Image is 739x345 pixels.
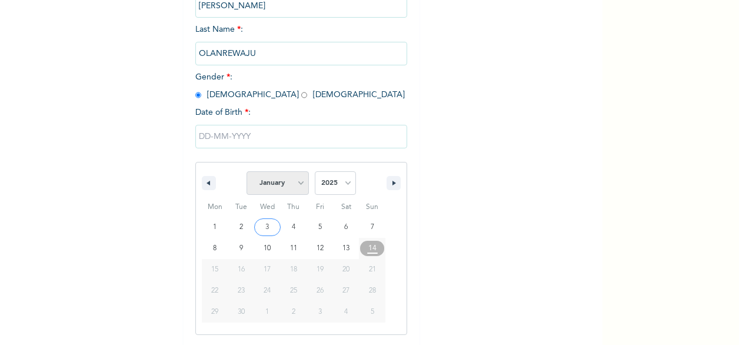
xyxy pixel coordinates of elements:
[333,280,359,301] button: 27
[281,259,307,280] button: 18
[369,280,376,301] span: 28
[202,198,228,217] span: Mon
[239,217,243,238] span: 2
[228,198,255,217] span: Tue
[307,198,333,217] span: Fri
[265,217,269,238] span: 3
[254,280,281,301] button: 24
[228,217,255,238] button: 2
[344,217,348,238] span: 6
[281,217,307,238] button: 4
[333,259,359,280] button: 20
[211,280,218,301] span: 22
[281,198,307,217] span: Thu
[333,238,359,259] button: 13
[342,280,349,301] span: 27
[264,280,271,301] span: 24
[254,259,281,280] button: 17
[317,259,324,280] span: 19
[371,217,374,238] span: 7
[317,238,324,259] span: 12
[333,198,359,217] span: Sat
[317,280,324,301] span: 26
[202,217,228,238] button: 1
[238,280,245,301] span: 23
[264,259,271,280] span: 17
[228,238,255,259] button: 9
[342,259,349,280] span: 20
[211,259,218,280] span: 15
[202,238,228,259] button: 8
[202,259,228,280] button: 15
[228,259,255,280] button: 16
[254,238,281,259] button: 10
[307,238,333,259] button: 12
[290,259,297,280] span: 18
[213,238,217,259] span: 8
[238,259,245,280] span: 16
[307,259,333,280] button: 19
[195,125,407,148] input: DD-MM-YYYY
[254,217,281,238] button: 3
[254,198,281,217] span: Wed
[264,238,271,259] span: 10
[290,238,297,259] span: 11
[359,198,385,217] span: Sun
[292,217,295,238] span: 4
[228,280,255,301] button: 23
[359,217,385,238] button: 7
[359,280,385,301] button: 28
[318,217,322,238] span: 5
[195,25,407,58] span: Last Name :
[307,217,333,238] button: 5
[281,238,307,259] button: 11
[333,217,359,238] button: 6
[239,238,243,259] span: 9
[368,238,377,259] span: 14
[342,238,349,259] span: 13
[369,259,376,280] span: 21
[202,280,228,301] button: 22
[281,280,307,301] button: 25
[195,107,251,119] span: Date of Birth :
[195,73,405,99] span: Gender : [DEMOGRAPHIC_DATA] [DEMOGRAPHIC_DATA]
[307,280,333,301] button: 26
[359,259,385,280] button: 21
[238,301,245,323] span: 30
[359,238,385,259] button: 14
[213,217,217,238] span: 1
[211,301,218,323] span: 29
[202,301,228,323] button: 29
[290,280,297,301] span: 25
[228,301,255,323] button: 30
[195,42,407,65] input: Enter your last name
